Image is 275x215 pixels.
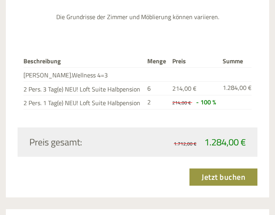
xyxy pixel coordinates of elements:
th: Preis [169,55,220,67]
span: 1.712,00 € [174,140,196,147]
span: - 100 % [196,97,216,107]
td: 2 Pers. 3 Tag(e) NEU! Loft Suite Halbpension [23,81,144,95]
td: 1.284,00 € [220,81,252,95]
a: Jetzt buchen [189,168,257,186]
td: 2 Pers. 1 Tag(e) NEU! Loft Suite Halbpension [23,95,144,109]
div: Preis gesamt: [23,135,137,149]
span: 1.284,00 € [204,135,246,149]
span: 214,00 € [172,84,196,93]
td: 2 [144,95,169,109]
th: Beschreibung [23,55,144,67]
th: Summe [220,55,252,67]
td: [PERSON_NAME].Wellness 4=3 [23,67,144,81]
th: Menge [144,55,169,67]
td: 6 [144,81,169,95]
span: 214,00 € [172,99,191,106]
